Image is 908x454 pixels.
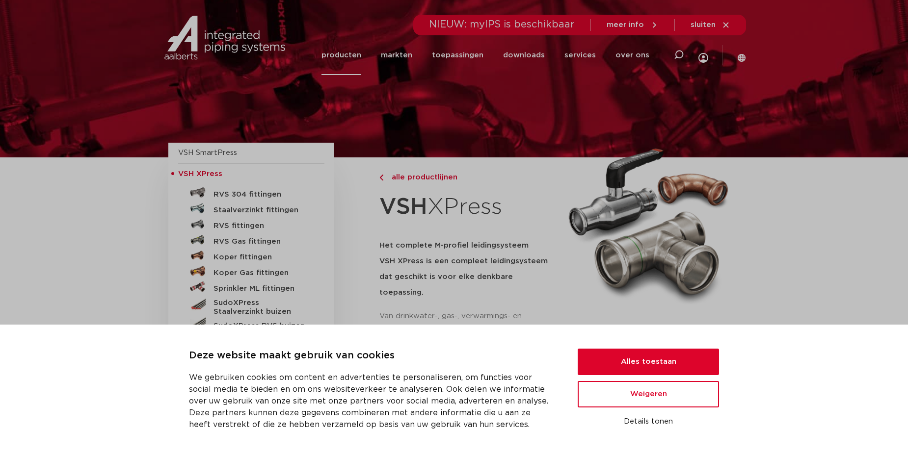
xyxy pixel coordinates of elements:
[386,174,457,181] span: alle productlijnen
[214,322,311,330] h5: SudoXPress RVS buizen
[379,238,557,301] h5: Het complete M-profiel leidingsysteem VSH XPress is een compleet leidingsysteem dat geschikt is v...
[379,172,557,183] a: alle productlijnen
[321,35,649,75] nav: Menu
[379,175,383,181] img: chevron-right.svg
[214,222,311,230] h5: RVS fittingen
[578,381,719,407] button: Weigeren
[214,190,311,199] h5: RVS 304 fittingen
[178,149,237,156] a: VSH SmartPress
[578,349,719,375] button: Alles toestaan
[379,188,557,226] h1: XPress
[615,35,649,75] a: over ons
[691,21,716,28] span: sluiten
[379,196,427,218] strong: VSH
[178,316,324,332] a: SudoXPress RVS buizen
[189,348,554,364] p: Deze website maakt gebruik van cookies
[178,201,324,216] a: Staalverzinkt fittingen
[178,216,324,232] a: RVS fittingen
[214,269,311,277] h5: Koper Gas fittingen
[178,170,222,177] span: VSH XPress
[381,35,412,75] a: markten
[432,35,483,75] a: toepassingen
[429,20,575,29] span: NIEUW: myIPS is beschikbaar
[698,32,708,78] div: my IPS
[607,21,644,28] span: meer info
[503,35,545,75] a: downloads
[214,206,311,215] h5: Staalverzinkt fittingen
[564,35,596,75] a: services
[189,372,554,430] p: We gebruiken cookies om content en advertenties te personaliseren, om functies voor social media ...
[178,248,324,263] a: Koper fittingen
[321,35,361,75] a: producten
[607,21,659,29] a: meer info
[214,253,311,262] h5: Koper fittingen
[214,284,311,293] h5: Sprinkler ML fittingen
[379,308,557,355] p: Van drinkwater-, gas-, verwarmings- en solarinstallaties tot sprinklersystemen. Het assortiment b...
[178,295,324,316] a: SudoXPress Staalverzinkt buizen
[178,279,324,295] a: Sprinkler ML fittingen
[578,413,719,430] button: Details tonen
[691,21,730,29] a: sluiten
[178,232,324,248] a: RVS Gas fittingen
[178,263,324,279] a: Koper Gas fittingen
[178,185,324,201] a: RVS 304 fittingen
[214,237,311,246] h5: RVS Gas fittingen
[214,299,311,316] h5: SudoXPress Staalverzinkt buizen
